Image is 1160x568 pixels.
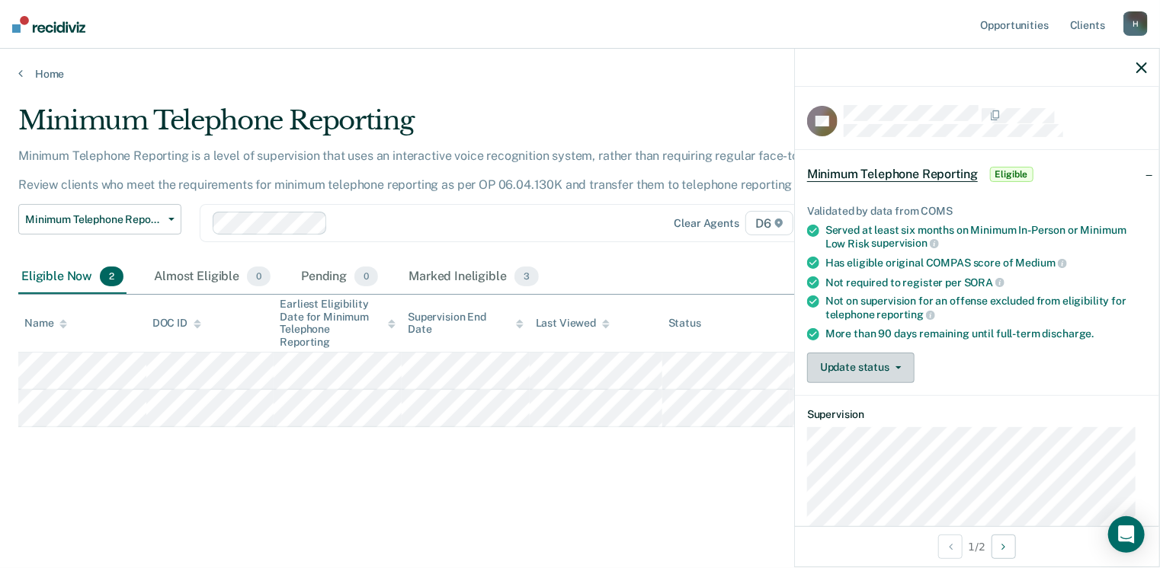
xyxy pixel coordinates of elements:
span: reporting [877,308,936,321]
div: Clear agents [675,217,739,230]
span: discharge. [1043,327,1094,340]
div: Minimum Telephone ReportingEligible [795,150,1159,199]
div: Not on supervision for an offense excluded from eligibility for telephone [825,295,1147,321]
a: Home [18,67,1142,81]
span: SORA [964,276,1005,289]
div: Status [668,317,701,330]
img: Recidiviz [12,16,85,33]
div: Open Intercom Messenger [1108,516,1145,553]
div: 1 / 2 [795,526,1159,566]
p: Minimum Telephone Reporting is a level of supervision that uses an interactive voice recognition ... [18,148,883,192]
button: Update status [807,353,915,383]
div: More than 90 days remaining until full-term [825,327,1147,340]
div: Supervision End Date [408,311,524,337]
div: Minimum Telephone Reporting [18,105,889,148]
span: 0 [247,266,271,286]
button: Previous Opportunity [938,534,963,559]
div: Almost Eligible [151,260,274,294]
div: Pending [298,260,381,294]
div: Eligible Now [18,260,127,294]
div: Last Viewed [536,317,610,330]
span: 0 [354,266,378,286]
span: Medium [1016,257,1067,269]
span: D6 [745,211,793,235]
span: Minimum Telephone Reporting [25,213,162,226]
dt: Supervision [807,408,1147,421]
div: Served at least six months on Minimum In-Person or Minimum Low Risk [825,224,1147,250]
div: Has eligible original COMPAS score of [825,256,1147,270]
div: Not required to register per [825,276,1147,289]
div: Earliest Eligibility Date for Minimum Telephone Reporting [280,298,396,349]
div: DOC ID [152,317,201,330]
div: H [1123,11,1148,36]
button: Next Opportunity [992,534,1016,559]
span: 2 [100,266,123,286]
div: Validated by data from COMS [807,205,1147,218]
span: Eligible [990,167,1033,182]
div: Marked Ineligible [405,260,542,294]
span: Minimum Telephone Reporting [807,167,978,182]
span: 3 [514,266,539,286]
div: Name [24,317,67,330]
span: supervision [872,237,939,249]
